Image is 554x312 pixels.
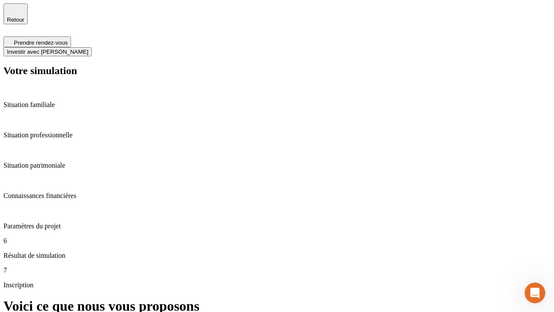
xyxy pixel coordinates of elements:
[3,281,551,289] p: Inscription
[3,162,551,169] p: Situation patrimoniale
[3,192,551,200] p: Connaissances financières
[3,131,551,139] p: Situation professionnelle
[525,283,545,303] iframe: Intercom live chat
[3,222,551,230] p: Paramètres du projet
[3,3,28,24] button: Retour
[7,16,24,23] span: Retour
[14,39,68,46] span: Prendre rendez-vous
[3,36,71,47] button: Prendre rendez-vous
[3,252,551,260] p: Résultat de simulation
[3,101,551,109] p: Situation familiale
[3,237,551,245] p: 6
[7,49,88,55] span: Investir avec [PERSON_NAME]
[3,65,551,77] h2: Votre simulation
[3,266,551,274] p: 7
[3,47,92,56] button: Investir avec [PERSON_NAME]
